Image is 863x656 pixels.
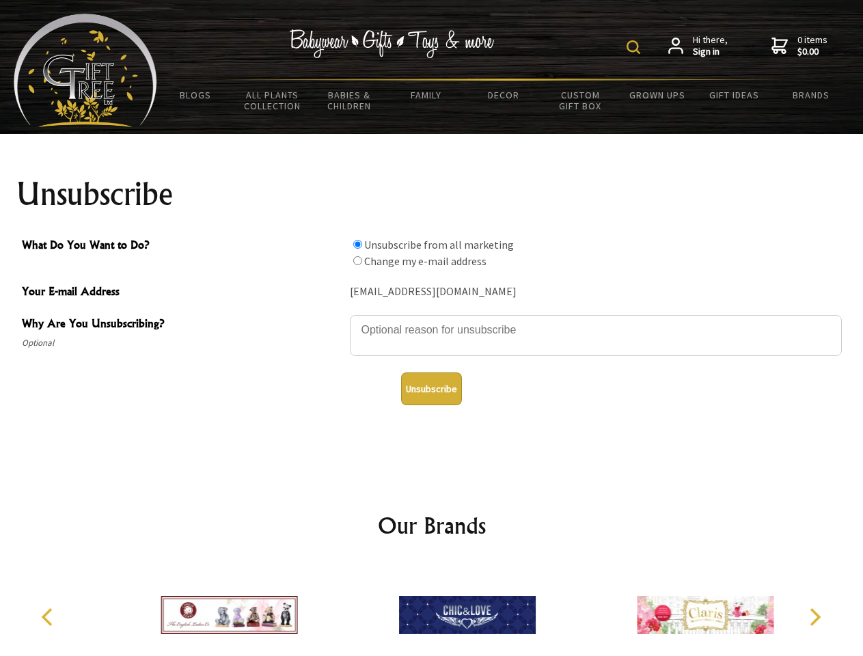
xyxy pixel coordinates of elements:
[157,81,234,109] a: BLOGS
[668,34,728,58] a: Hi there,Sign in
[797,33,827,58] span: 0 items
[693,46,728,58] strong: Sign in
[799,602,830,632] button: Next
[797,46,827,58] strong: $0.00
[22,315,343,335] span: Why Are You Unsubscribing?
[364,254,487,268] label: Change my e-mail address
[627,40,640,54] img: product search
[401,372,462,405] button: Unsubscribe
[22,335,343,351] span: Optional
[353,256,362,265] input: What Do You Want to Do?
[22,283,343,303] span: Your E-mail Address
[234,81,312,120] a: All Plants Collection
[618,81,696,109] a: Grown Ups
[693,34,728,58] span: Hi there,
[542,81,619,120] a: Custom Gift Box
[16,178,847,210] h1: Unsubscribe
[465,81,542,109] a: Decor
[773,81,850,109] a: Brands
[22,236,343,256] span: What Do You Want to Do?
[27,509,836,542] h2: Our Brands
[696,81,773,109] a: Gift Ideas
[771,34,827,58] a: 0 items$0.00
[350,315,842,356] textarea: Why Are You Unsubscribing?
[388,81,465,109] a: Family
[311,81,388,120] a: Babies & Children
[14,14,157,127] img: Babyware - Gifts - Toys and more...
[34,602,64,632] button: Previous
[350,282,842,303] div: [EMAIL_ADDRESS][DOMAIN_NAME]
[364,238,514,251] label: Unsubscribe from all marketing
[353,240,362,249] input: What Do You Want to Do?
[290,29,495,58] img: Babywear - Gifts - Toys & more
